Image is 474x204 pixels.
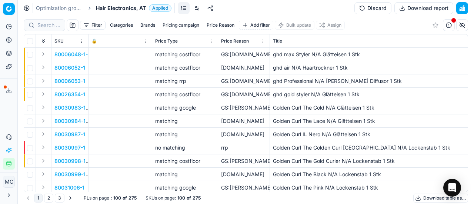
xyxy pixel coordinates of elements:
button: 80026354-1 [54,91,85,98]
strong: 100 [113,195,121,201]
button: Pricing campaign [160,21,202,30]
button: 80030983-1 [54,104,86,111]
button: Go to next page [66,194,75,203]
button: 80006053-1 [54,77,85,85]
button: Brands [137,21,158,30]
div: matching google [155,104,215,111]
button: Expand [39,183,48,192]
div: matching [155,117,215,125]
div: [DOMAIN_NAME] [221,171,267,178]
span: SKUs on page : [146,195,176,201]
div: matching costfloor [155,91,215,98]
div: [DOMAIN_NAME] [221,131,267,138]
button: 80006052-1 [54,64,85,71]
span: Price Type [155,38,178,44]
div: matching costfloor [155,157,215,165]
div: : [84,195,137,201]
div: GS:[PERSON_NAME]-Shop AT [221,184,267,191]
button: Expand [39,156,48,165]
button: Bulk update [275,21,314,30]
button: Expand [39,143,48,152]
button: Expand [39,50,48,58]
button: Expand [39,130,48,138]
button: Discard [354,2,391,14]
nav: pagination [24,194,75,203]
div: Open Intercom Messenger [443,179,461,197]
strong: of [123,195,127,201]
strong: 275 [193,195,201,201]
button: Assign [316,21,345,30]
button: 80030984-1 [54,117,86,125]
span: Hair Electronics, ATApplied [96,4,171,12]
div: [DOMAIN_NAME] [221,64,267,71]
button: Download report [394,2,453,14]
button: 80031006-1 [54,184,84,191]
div: GS:[DOMAIN_NAME] [221,77,267,85]
button: 1 [34,194,43,203]
div: matching rrp [155,77,215,85]
a: Optimization groups [36,4,83,12]
button: Download table as... [413,194,468,203]
button: 3 [55,194,64,203]
strong: 275 [128,195,137,201]
span: Price Reason [221,38,249,44]
button: 2 [44,194,53,203]
button: Expand [39,76,48,85]
div: matching [155,171,215,178]
nav: breadcrumb [36,4,171,12]
button: Filter [80,21,106,30]
div: GS:[DOMAIN_NAME] [221,91,267,98]
button: Expand all [39,37,48,46]
div: matching costfloor [155,51,215,58]
button: Add filter [239,21,273,30]
div: rrp [221,144,267,151]
button: Expand [39,116,48,125]
button: 80030999-1 [54,171,86,178]
button: 80006048-1-2 [54,51,91,58]
div: no matching [155,144,215,151]
button: 80030998-1 [54,157,86,165]
span: PLs on page [84,195,109,201]
strong: 100 [177,195,185,201]
button: 80030987-1 [54,131,85,138]
span: Applied [149,4,171,12]
span: MC [3,176,14,187]
div: matching costfloor [155,64,215,71]
button: Categories [107,21,136,30]
button: Price Reason [204,21,237,30]
span: Hair Electronics, AT [96,4,146,12]
button: Expand [39,63,48,72]
div: [DOMAIN_NAME] [221,117,267,125]
button: MC [3,176,15,188]
span: SKU [54,38,64,44]
button: Go to previous page [24,194,33,203]
div: matching google [155,184,215,191]
span: Title [273,38,282,44]
button: Expand [39,170,48,178]
button: 80030997-1 [54,144,85,151]
div: GS:[PERSON_NAME]-Shop AT [221,104,267,111]
div: GS:[DOMAIN_NAME] [221,51,267,58]
strong: of [187,195,191,201]
button: Expand [39,103,48,112]
div: matching [155,131,215,138]
input: Search by SKU or title [37,21,60,29]
button: Expand [39,90,48,98]
div: GS:[PERSON_NAME]-Shop AT [221,157,267,165]
span: 🔒 [91,38,97,44]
